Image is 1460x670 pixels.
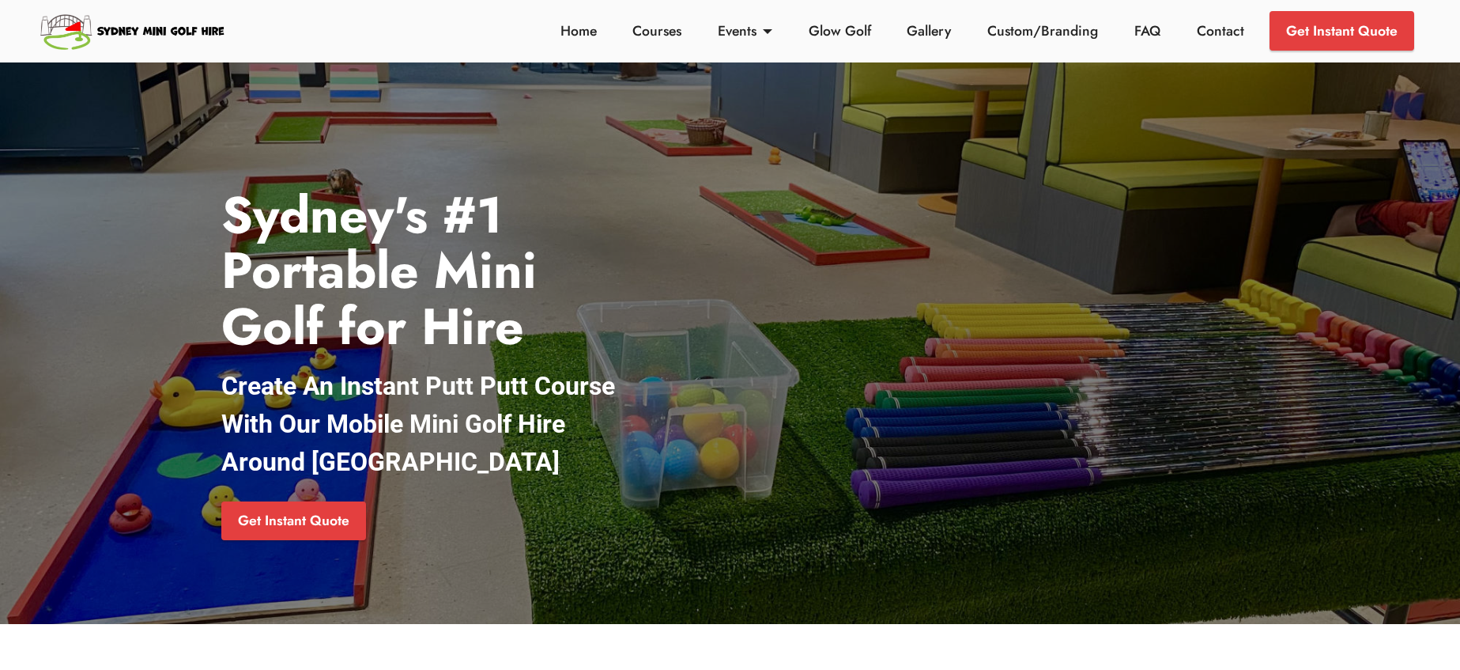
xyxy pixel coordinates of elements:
[628,21,686,41] a: Courses
[38,8,228,54] img: Sydney Mini Golf Hire
[903,21,956,41] a: Gallery
[221,179,537,363] strong: Sydney's #1 Portable Mini Golf for Hire
[1130,21,1165,41] a: FAQ
[1269,11,1414,51] a: Get Instant Quote
[556,21,601,41] a: Home
[221,371,615,477] strong: Create An Instant Putt Putt Course With Our Mobile Mini Golf Hire Around [GEOGRAPHIC_DATA]
[714,21,777,41] a: Events
[1192,21,1248,41] a: Contact
[221,502,366,541] a: Get Instant Quote
[983,21,1103,41] a: Custom/Branding
[804,21,875,41] a: Glow Golf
